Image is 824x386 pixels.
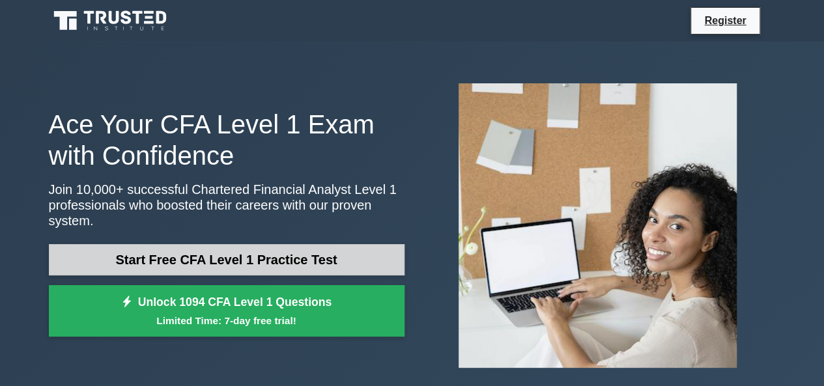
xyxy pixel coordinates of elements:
[696,12,754,29] a: Register
[49,285,405,337] a: Unlock 1094 CFA Level 1 QuestionsLimited Time: 7-day free trial!
[65,313,388,328] small: Limited Time: 7-day free trial!
[49,182,405,228] p: Join 10,000+ successful Chartered Financial Analyst Level 1 professionals who boosted their caree...
[49,109,405,171] h1: Ace Your CFA Level 1 Exam with Confidence
[49,244,405,275] a: Start Free CFA Level 1 Practice Test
